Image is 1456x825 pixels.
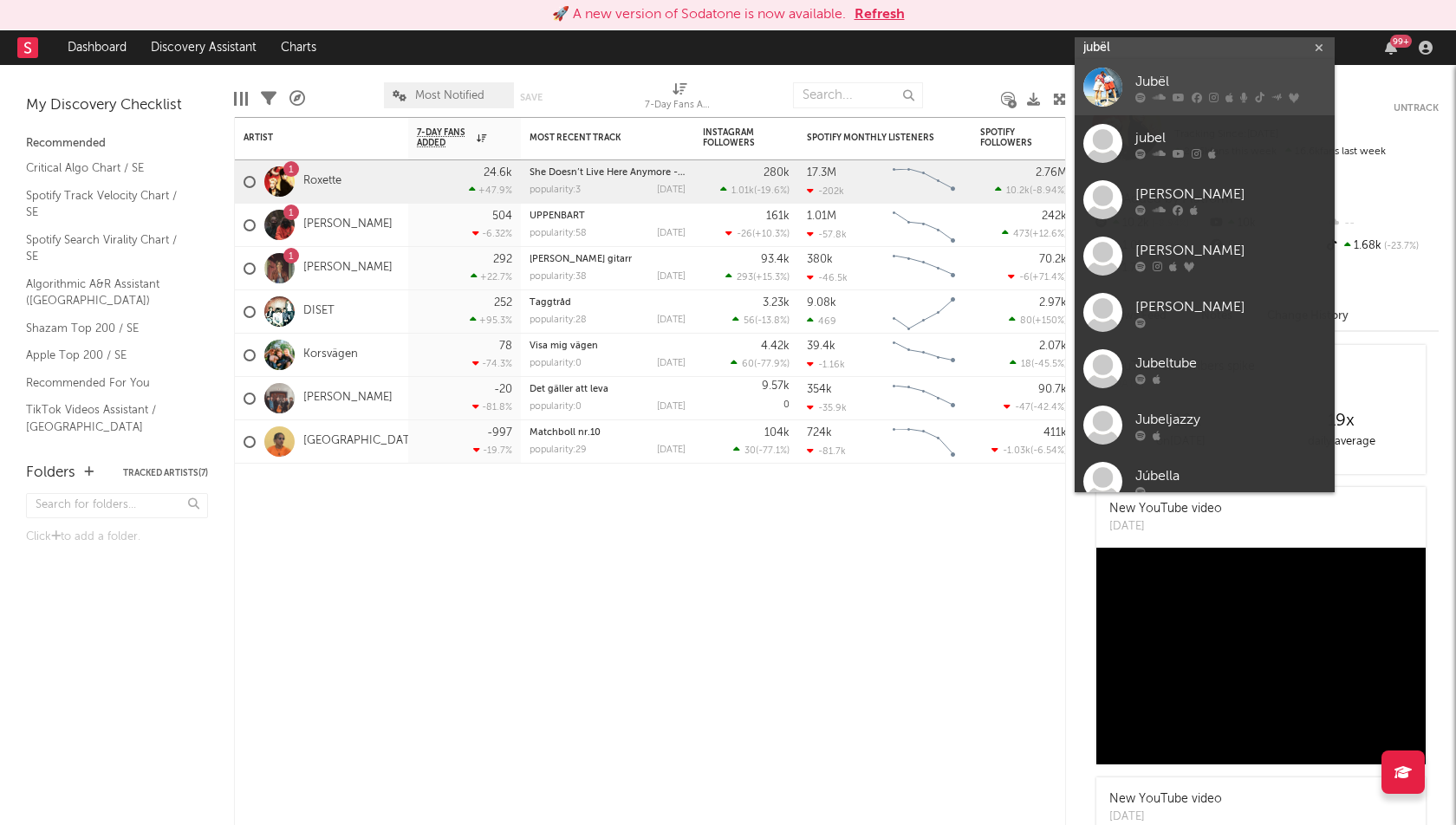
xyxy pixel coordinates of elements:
[26,463,75,484] div: Folders
[885,247,963,290] svg: Chart title
[807,402,847,413] div: -35.9k
[758,446,787,456] span: -77.1 %
[737,273,753,283] span: 293
[807,254,833,265] div: 380k
[1075,37,1335,59] input: Search for artists
[1004,401,1067,412] div: ( )
[1009,315,1067,326] div: ( )
[26,186,191,222] a: Spotify Track Velocity Chart / SE
[530,168,686,178] div: She Doesn’t Live Here Anymore - T&A Demo Dec 16, 1992
[1039,254,1067,265] div: 70.2k
[764,427,790,438] div: 104k
[1002,228,1067,239] div: ( )
[1020,316,1032,326] span: 80
[269,30,328,65] a: Charts
[1394,100,1439,117] button: Untrack
[1003,446,1030,456] span: -1.03k
[764,167,790,179] div: 280k
[1261,432,1421,452] div: daily average
[703,127,764,148] div: Instagram Followers
[139,30,269,65] a: Discovery Assistant
[756,273,787,283] span: +15.3 %
[1323,235,1439,257] div: 1.68k
[807,185,844,197] div: -202k
[530,402,582,412] div: popularity: 0
[807,359,845,370] div: -1.16k
[530,445,587,455] div: popularity: 29
[26,346,191,365] a: Apple Top 200 / SE
[1035,316,1064,326] span: +150 %
[793,82,923,108] input: Search...
[1006,186,1030,196] span: 10.2k
[417,127,472,148] span: 7-Day Fans Added
[733,445,790,456] div: ( )
[530,341,686,351] div: Visa mig vägen
[1135,466,1326,487] div: Júbella
[757,316,787,326] span: -13.8 %
[26,231,191,266] a: Spotify Search Virality Chart / SE
[303,174,341,189] a: Roxette
[472,228,512,239] div: -6.32 %
[1010,358,1067,369] div: ( )
[1135,128,1326,149] div: jubel
[885,160,963,204] svg: Chart title
[123,469,208,477] button: Tracked Artists(7)
[530,229,587,238] div: popularity: 58
[1032,186,1064,196] span: -8.94 %
[1075,397,1335,453] a: Jubeljazzy
[26,319,191,338] a: Shazam Top 200 / SE
[530,185,581,195] div: popularity: 3
[1390,35,1412,48] div: 99 +
[645,95,714,116] div: 7-Day Fans Added (7-Day Fans Added)
[744,316,755,326] span: 56
[1021,360,1031,369] span: 18
[703,377,790,419] div: 0
[499,341,512,352] div: 78
[757,186,787,196] span: -19.6 %
[1135,354,1326,374] div: Jubeltube
[26,374,191,393] a: Recommended For You
[1033,403,1064,412] span: -42.4 %
[530,428,601,438] a: Matchboll nr.10
[530,211,585,221] a: UPPENBART
[530,428,686,438] div: Matchboll nr.10
[657,359,686,368] div: [DATE]
[530,272,587,282] div: popularity: 38
[244,133,374,143] div: Artist
[26,493,208,518] input: Search for folders...
[645,74,714,124] div: 7-Day Fans Added (7-Day Fans Added)
[731,186,754,196] span: 1.01k
[26,400,191,436] a: TikTok Videos Assistant / [GEOGRAPHIC_DATA]
[530,359,582,368] div: popularity: 0
[1039,341,1067,352] div: 2.07k
[1075,172,1335,228] a: [PERSON_NAME]
[26,159,191,178] a: Critical Algo Chart / SE
[1075,341,1335,397] a: Jubeltube
[980,127,1041,148] div: Spotify Followers
[471,271,512,283] div: +22.7 %
[885,334,963,377] svg: Chart title
[303,348,358,362] a: Korsvägen
[1135,241,1326,262] div: [PERSON_NAME]
[55,30,139,65] a: Dashboard
[493,254,512,265] div: 292
[1075,453,1335,510] a: Júbella
[657,272,686,282] div: [DATE]
[415,90,484,101] span: Most Notified
[657,229,686,238] div: [DATE]
[303,391,393,406] a: [PERSON_NAME]
[755,230,787,239] span: +10.3 %
[1075,284,1335,341] a: [PERSON_NAME]
[530,168,761,178] a: She Doesn’t Live Here Anymore - T&A Demo [DATE]
[744,446,756,456] span: 30
[1135,410,1326,431] div: Jubeljazzy
[1385,41,1397,55] button: 99+
[1075,115,1335,172] a: jubel
[1135,72,1326,93] div: Jubël
[1036,167,1067,179] div: 2.76M
[725,271,790,283] div: ( )
[26,527,208,548] div: Click to add a folder.
[807,427,832,438] div: 724k
[469,185,512,196] div: +47.9 %
[657,445,686,455] div: [DATE]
